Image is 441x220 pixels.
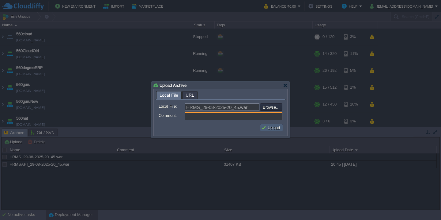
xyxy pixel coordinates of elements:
span: URL [186,91,194,99]
label: Local File: [159,103,184,110]
button: Upload [261,125,282,130]
span: Local File [160,91,178,99]
span: Upload Archive [160,83,187,88]
label: Comment: [159,112,184,119]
